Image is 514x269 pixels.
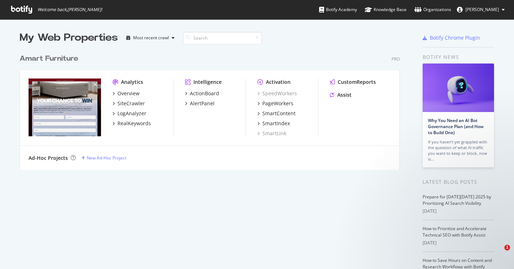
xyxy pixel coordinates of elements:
[430,34,480,41] div: Botify Chrome Plugin
[190,90,219,97] div: ActionBoard
[451,4,510,15] button: [PERSON_NAME]
[29,154,68,162] div: Ad-Hoc Projects
[262,100,293,107] div: PageWorkers
[112,110,146,117] a: LogAnalyzer
[392,56,400,62] div: Pro
[87,155,126,161] div: New Ad-Hoc Project
[133,36,169,40] div: Most recent crawl
[423,194,491,206] a: Prepare for [DATE][DATE] 2025 by Prioritizing AI Search Visibility
[423,64,494,112] img: Why You Need an AI Bot Governance Plan (and How to Build One)
[330,91,352,98] a: Assist
[490,245,507,262] iframe: Intercom live chat
[319,6,357,13] div: Botify Academy
[112,100,145,107] a: SiteCrawler
[423,178,494,186] div: Latest Blog Posts
[117,110,146,117] div: LogAnalyzer
[20,54,78,64] div: Amart Furniture
[121,78,143,86] div: Analytics
[37,7,102,12] span: Welcome back, [PERSON_NAME] !
[190,100,215,107] div: AlertPanel
[183,32,262,44] input: Search
[20,31,118,45] div: My Web Properties
[257,90,297,97] a: SpeedWorkers
[112,120,151,127] a: RealKeywords
[20,45,405,170] div: grid
[20,54,81,64] a: Amart Furniture
[117,90,140,97] div: Overview
[330,78,376,86] a: CustomReports
[338,78,376,86] div: CustomReports
[29,78,101,136] img: amartfurniture.com.au
[365,6,407,13] div: Knowledge Base
[257,110,296,117] a: SmartContent
[266,78,291,86] div: Activation
[423,34,480,41] a: Botify Chrome Plugin
[185,100,215,107] a: AlertPanel
[193,78,222,86] div: Intelligence
[81,155,126,161] a: New Ad-Hoc Project
[112,90,140,97] a: Overview
[504,245,510,250] span: 1
[262,110,296,117] div: SmartContent
[428,139,489,162] div: If you haven’t yet grappled with the question of what AI traffic you want to keep or block, now is…
[257,130,286,137] a: SmartLink
[414,6,451,13] div: Organizations
[257,120,290,127] a: SmartIndex
[337,91,352,98] div: Assist
[262,120,290,127] div: SmartIndex
[117,120,151,127] div: RealKeywords
[465,6,499,12] span: Justin Grossbard
[428,117,484,136] a: Why You Need an AI Bot Governance Plan (and How to Build One)
[117,100,145,107] div: SiteCrawler
[423,53,494,61] div: Botify news
[185,90,219,97] a: ActionBoard
[124,32,177,44] button: Most recent crawl
[257,100,293,107] a: PageWorkers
